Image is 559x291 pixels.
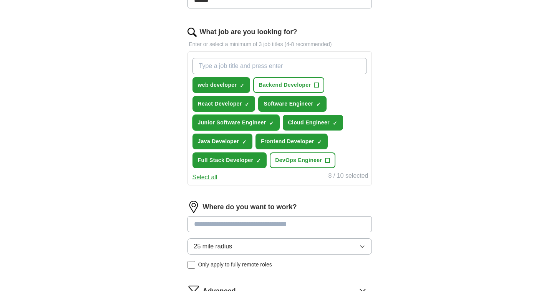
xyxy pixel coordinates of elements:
span: ✓ [242,139,247,145]
button: Software Engineer✓ [258,96,327,112]
span: ✓ [256,158,261,164]
span: Full Stack Developer [198,156,254,164]
button: Frontend Developer✓ [255,134,328,149]
span: ✓ [333,120,337,126]
button: Backend Developer [253,77,324,93]
button: Full Stack Developer✓ [192,152,267,168]
span: Software Engineer [264,100,313,108]
span: Frontend Developer [261,137,314,145]
img: location.png [187,201,200,213]
span: Junior Software Engineer [198,119,266,127]
label: What job are you looking for? [200,27,297,37]
span: Cloud Engineer [288,119,330,127]
button: Cloud Engineer✓ [283,115,343,131]
input: Only apply to fully remote roles [187,261,195,269]
button: Select all [192,173,217,182]
button: React Developer✓ [192,96,255,112]
span: ✓ [317,139,322,145]
span: DevOps Engineer [275,156,322,164]
img: search.png [187,28,197,37]
button: Java Developer✓ [192,134,253,149]
span: web developer [198,81,237,89]
div: 8 / 10 selected [328,171,368,182]
button: Junior Software Engineer✓ [192,115,280,131]
button: 25 mile radius [187,238,372,255]
span: React Developer [198,100,242,108]
button: web developer✓ [192,77,250,93]
p: Enter or select a minimum of 3 job titles (4-8 recommended) [187,40,372,48]
span: ✓ [269,120,274,126]
span: Java Developer [198,137,239,145]
button: DevOps Engineer [270,152,335,168]
span: Only apply to fully remote roles [198,261,272,269]
span: 25 mile radius [194,242,232,251]
input: Type a job title and press enter [192,58,367,74]
span: ✓ [316,101,321,107]
label: Where do you want to work? [203,202,297,212]
span: Backend Developer [259,81,311,89]
span: ✓ [240,83,244,89]
span: ✓ [245,101,249,107]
